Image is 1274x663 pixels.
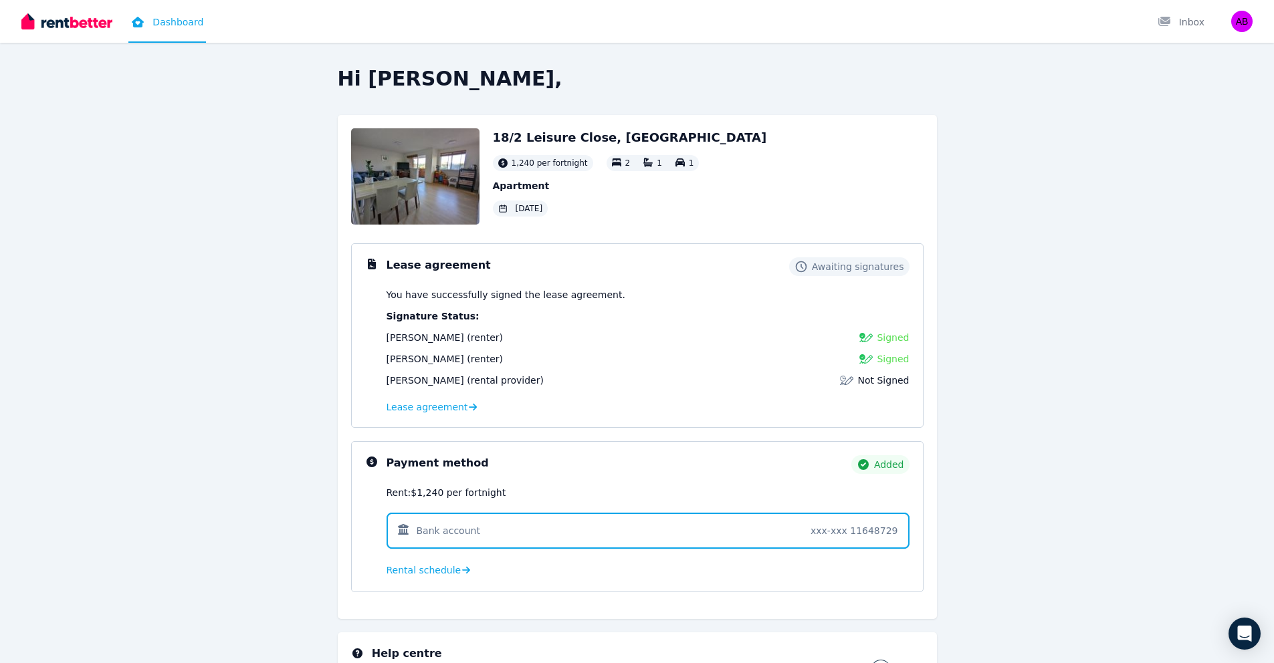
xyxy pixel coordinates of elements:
[877,352,909,366] span: Signed
[1229,618,1261,650] div: Open Intercom Messenger
[387,400,468,414] span: Lease agreement
[387,352,503,366] div: (renter)
[812,260,904,273] span: Awaiting signatures
[493,128,767,147] h2: 18/2 Leisure Close, [GEOGRAPHIC_DATA]
[657,158,662,168] span: 1
[516,203,543,214] span: [DATE]
[874,458,904,471] span: Added
[351,128,480,225] img: Property Url
[625,158,631,168] span: 2
[387,354,464,364] span: [PERSON_NAME]
[1158,15,1204,29] div: Inbox
[387,309,910,323] p: Signature Status:
[512,158,588,168] span: 1,240 per fortnight
[387,257,491,273] h3: Lease agreement
[1231,11,1253,32] img: Amrithnath Sreedevi Babu
[859,331,873,344] img: Signed Lease
[387,400,477,414] a: Lease agreement
[387,563,461,577] span: Rental schedule
[493,179,767,192] p: Apartment
[859,352,873,366] img: Signed Lease
[689,158,694,168] span: 1
[387,331,503,344] div: (renter)
[372,646,866,662] h3: Help centre
[857,374,909,387] span: Not Signed
[338,67,937,91] h2: Hi [PERSON_NAME],
[387,455,489,471] h3: Payment method
[387,375,464,386] span: [PERSON_NAME]
[877,331,909,344] span: Signed
[21,11,112,31] img: RentBetter
[387,563,471,577] a: Rental schedule
[840,374,853,387] img: Lease not signed
[387,374,544,387] div: (rental provider)
[387,332,464,343] span: [PERSON_NAME]
[387,288,910,301] p: You have successfully signed the lease agreement.
[387,486,910,499] div: Rent: $1,240 per fortnight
